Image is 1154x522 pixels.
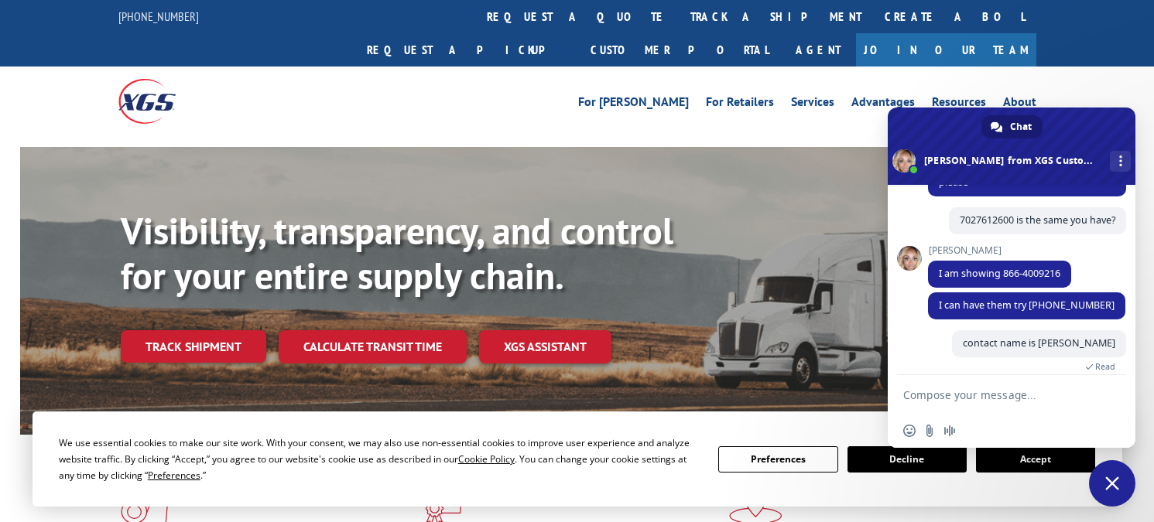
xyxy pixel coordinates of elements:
[148,469,200,482] span: Preferences
[903,425,916,437] span: Insert an emoji
[932,96,986,113] a: Resources
[121,206,673,299] b: Visibility, transparency, and control for your entire supply chain.
[121,330,266,363] a: Track shipment
[981,115,1043,138] a: Chat
[1010,115,1032,138] span: Chat
[59,435,700,483] div: We use essential cookies to make our site work. With your consent, we may also use non-essential ...
[903,375,1089,414] textarea: Compose your message...
[791,96,834,113] a: Services
[1003,96,1036,113] a: About
[976,446,1095,473] button: Accept
[706,96,774,113] a: For Retailers
[943,425,956,437] span: Audio message
[279,330,467,363] a: Calculate transit time
[479,330,611,363] a: XGS ASSISTANT
[856,33,1036,67] a: Join Our Team
[963,336,1115,350] span: contact name is [PERSON_NAME]
[848,446,967,473] button: Decline
[780,33,856,67] a: Agent
[118,9,199,24] a: [PHONE_NUMBER]
[923,425,936,437] span: Send a file
[33,411,1122,507] div: Cookie Consent Prompt
[579,33,780,67] a: Customer Portal
[355,33,579,67] a: Request a pickup
[458,452,515,466] span: Cookie Policy
[578,96,689,113] a: For [PERSON_NAME]
[928,245,1071,256] span: [PERSON_NAME]
[960,213,1115,227] span: 7027612600 is the same you have?
[939,267,1060,280] span: I am showing 866-4009216
[718,446,837,473] button: Preferences
[1089,460,1135,507] a: Close chat
[939,299,1115,312] span: I can have them try [PHONE_NUMBER]
[1095,361,1115,372] span: Read
[851,96,915,113] a: Advantages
